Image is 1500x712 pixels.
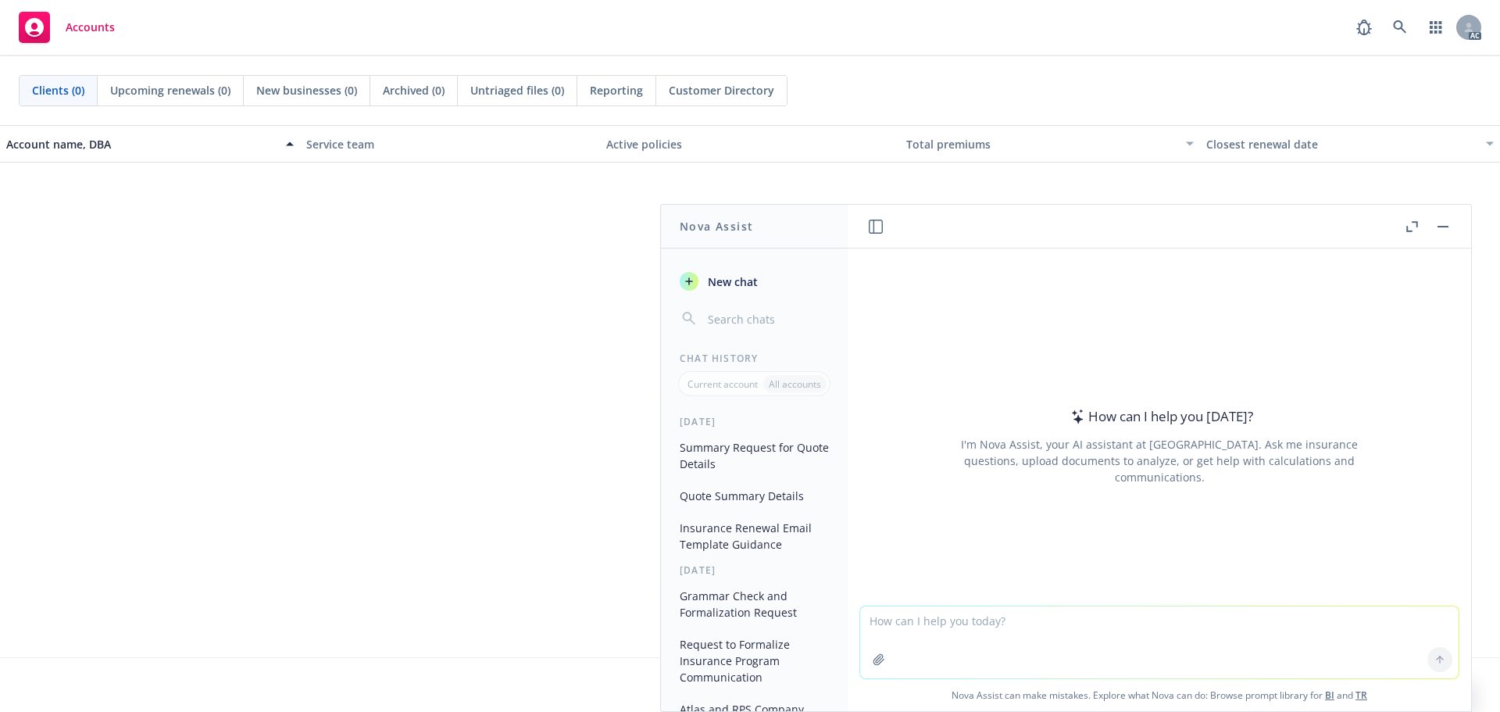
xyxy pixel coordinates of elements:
button: Grammar Check and Formalization Request [673,583,835,625]
div: Service team [306,136,594,152]
span: Untriaged files (0) [470,82,564,98]
div: I'm Nova Assist, your AI assistant at [GEOGRAPHIC_DATA]. Ask me insurance questions, upload docum... [940,436,1379,485]
button: Request to Formalize Insurance Program Communication [673,631,835,690]
a: Search [1384,12,1416,43]
a: TR [1355,689,1367,702]
button: Service team [300,125,600,163]
a: Switch app [1420,12,1452,43]
button: Summary Request for Quote Details [673,435,835,477]
div: [DATE] [661,415,848,428]
span: Archived (0) [383,82,445,98]
button: Insurance Renewal Email Template Guidance [673,515,835,557]
span: Customer Directory [669,82,774,98]
p: All accounts [769,377,821,391]
a: BI [1325,689,1334,702]
div: Active policies [606,136,894,152]
a: Accounts [12,5,121,49]
div: Closest renewal date [1206,136,1477,152]
span: Reporting [590,82,643,98]
div: Chat History [661,352,848,365]
button: Active policies [600,125,900,163]
p: Current account [687,377,758,391]
div: How can I help you [DATE]? [1066,406,1253,427]
button: New chat [673,267,835,295]
span: Upcoming renewals (0) [110,82,230,98]
button: Total premiums [900,125,1200,163]
span: New businesses (0) [256,82,357,98]
span: Clients (0) [32,82,84,98]
button: Quote Summary Details [673,483,835,509]
span: Accounts [66,21,115,34]
div: Total premiums [906,136,1177,152]
div: Account name, DBA [6,136,277,152]
span: Nova Assist can make mistakes. Explore what Nova can do: Browse prompt library for and [854,679,1465,711]
a: Report a Bug [1348,12,1380,43]
input: Search chats [705,308,829,330]
span: New chat [705,274,758,290]
button: Closest renewal date [1200,125,1500,163]
h1: Nova Assist [680,218,753,234]
div: [DATE] [661,564,848,577]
